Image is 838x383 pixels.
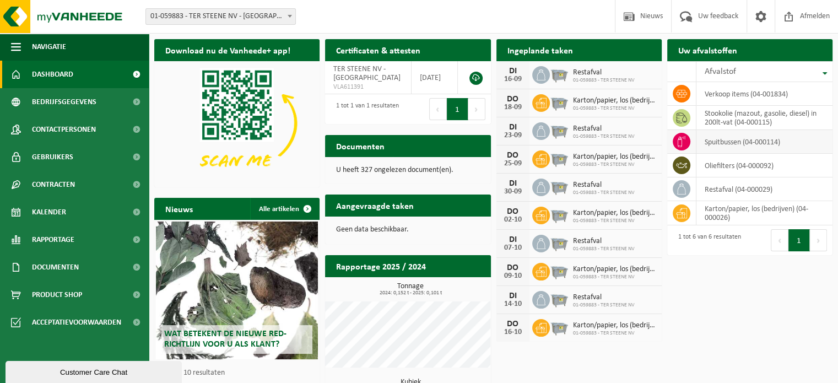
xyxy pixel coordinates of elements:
h2: Rapportage 2025 / 2024 [325,255,437,277]
span: Karton/papier, los (bedrijven) [573,209,656,218]
div: DO [502,320,524,328]
div: 1 tot 1 van 1 resultaten [331,97,399,121]
button: Previous [429,98,447,120]
img: WB-2500-GAL-GY-01 [550,121,569,139]
h2: Certificaten & attesten [325,39,431,61]
span: Documenten [32,253,79,281]
h2: Nieuws [154,198,204,219]
td: oliefilters (04-000092) [696,154,832,177]
span: Acceptatievoorwaarden [32,309,121,336]
td: [DATE] [412,61,458,94]
span: Rapportage [32,226,74,253]
td: stookolie (mazout, gasolie, diesel) in 200lt-vat (04-000115) [696,106,832,130]
div: DI [502,123,524,132]
button: Previous [771,229,788,251]
h2: Download nu de Vanheede+ app! [154,39,301,61]
button: Next [468,98,485,120]
div: DI [502,179,524,188]
span: 01-059883 - TER STEENE NV [573,218,656,224]
span: Bedrijfsgegevens [32,88,96,116]
td: spuitbussen (04-000114) [696,130,832,154]
a: Alle artikelen [250,198,318,220]
span: Restafval [573,181,635,190]
span: Dashboard [32,61,73,88]
span: Kalender [32,198,66,226]
span: Karton/papier, los (bedrijven) [573,265,656,274]
span: TER STEENE NV - [GEOGRAPHIC_DATA] [333,65,401,82]
div: 18-09 [502,104,524,111]
p: Geen data beschikbaar. [336,226,479,234]
span: 01-059883 - TER STEENE NV [573,77,635,84]
span: 01-059883 - TER STEENE NV [573,161,656,168]
div: 25-09 [502,160,524,168]
div: 16-09 [502,75,524,83]
td: restafval (04-000029) [696,177,832,201]
div: 02-10 [502,216,524,224]
span: 01-059883 - TER STEENE NV [573,246,635,252]
span: Contracten [32,171,75,198]
td: verkoop items (04-001834) [696,82,832,106]
div: 30-09 [502,188,524,196]
span: Karton/papier, los (bedrijven) [573,96,656,105]
p: 1 van 10 resultaten [165,369,314,377]
div: 16-10 [502,328,524,336]
img: WB-2500-GAL-GY-01 [550,233,569,252]
iframe: chat widget [6,359,184,383]
a: Wat betekent de nieuwe RED-richtlijn voor u als klant? [156,222,318,359]
span: Navigatie [32,33,66,61]
span: 2024: 0,152 t - 2025: 0,101 t [331,290,490,296]
img: WB-2500-GAL-GY-01 [550,149,569,168]
h2: Ingeplande taken [496,39,584,61]
img: WB-2500-GAL-GY-01 [550,64,569,83]
span: 01-059883 - TER STEENE NV [573,105,656,112]
div: 14-10 [502,300,524,308]
div: DO [502,263,524,272]
span: 01-059883 - TER STEENE NV - OOSTENDE [145,8,296,25]
h2: Aangevraagde taken [325,195,425,216]
span: Karton/papier, los (bedrijven) [573,153,656,161]
img: Download de VHEPlus App [154,61,320,185]
button: Next [810,229,827,251]
div: DO [502,151,524,160]
div: DO [502,95,524,104]
img: WB-2500-GAL-GY-01 [550,177,569,196]
span: Contactpersonen [32,116,96,143]
img: WB-2500-GAL-GY-01 [550,93,569,111]
span: Gebruikers [32,143,73,171]
span: Restafval [573,293,635,302]
h2: Uw afvalstoffen [667,39,748,61]
span: Restafval [573,237,635,246]
a: Bekijk rapportage [409,277,490,299]
img: WB-2500-GAL-GY-01 [550,205,569,224]
div: 07-10 [502,244,524,252]
td: karton/papier, los (bedrijven) (04-000026) [696,201,832,225]
span: 01-059883 - TER STEENE NV [573,274,656,280]
img: WB-2500-GAL-GY-01 [550,261,569,280]
div: 09-10 [502,272,524,280]
span: Afvalstof [705,67,736,76]
div: DO [502,207,524,216]
span: Karton/papier, los (bedrijven) [573,321,656,330]
div: DI [502,235,524,244]
button: 1 [447,98,468,120]
span: Wat betekent de nieuwe RED-richtlijn voor u als klant? [164,330,286,349]
div: 1 tot 6 van 6 resultaten [673,228,741,252]
span: 01-059883 - TER STEENE NV [573,133,635,140]
div: DI [502,292,524,300]
span: 01-059883 - TER STEENE NV [573,330,656,337]
h3: Tonnage [331,283,490,296]
span: Restafval [573,68,635,77]
span: 01-059883 - TER STEENE NV [573,190,635,196]
div: 23-09 [502,132,524,139]
span: Product Shop [32,281,82,309]
span: 01-059883 - TER STEENE NV - OOSTENDE [146,9,295,24]
div: DI [502,67,524,75]
p: U heeft 327 ongelezen document(en). [336,166,479,174]
img: WB-2500-GAL-GY-01 [550,317,569,336]
button: 1 [788,229,810,251]
img: WB-2500-GAL-GY-01 [550,289,569,308]
span: Restafval [573,125,635,133]
h2: Documenten [325,135,396,157]
span: VLA611391 [333,83,403,91]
